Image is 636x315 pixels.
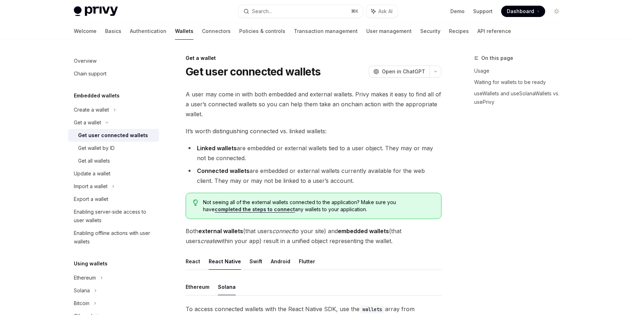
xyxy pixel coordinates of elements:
span: Open in ChatGPT [382,68,425,75]
div: Export a wallet [74,195,108,203]
a: Dashboard [501,6,545,17]
div: Get a wallet [186,55,442,62]
span: On this page [481,54,513,62]
a: Basics [105,23,121,40]
a: Chain support [68,67,159,80]
a: Enabling server-side access to user wallets [68,206,159,227]
a: Waiting for wallets to be ready [474,77,568,88]
button: React [186,253,200,270]
strong: Linked wallets [197,145,237,152]
a: Overview [68,55,159,67]
span: A user may come in with both embedded and external wallets. Privy makes it easy to find all of a ... [186,89,442,119]
em: create [201,237,217,244]
strong: external wallets [198,227,243,235]
h5: Using wallets [74,259,108,268]
span: Ask AI [378,8,393,15]
span: Dashboard [507,8,534,15]
button: Open in ChatGPT [369,66,429,78]
button: Solana [218,279,236,295]
svg: Tip [193,199,198,206]
a: Support [473,8,493,15]
div: Overview [74,57,97,65]
a: Welcome [74,23,97,40]
div: Get all wallets [78,157,110,165]
a: User management [366,23,412,40]
a: Security [420,23,440,40]
span: It’s worth distinguishing connected vs. linked wallets: [186,126,442,136]
div: Ethereum [74,274,96,282]
a: Get all wallets [68,154,159,167]
div: Create a wallet [74,106,109,114]
h1: Get user connected wallets [186,65,321,78]
h5: Embedded wallets [74,91,120,100]
div: Get wallet by ID [78,144,115,152]
span: Not seeing all of the external wallets connected to the application? Make sure you have any walle... [203,199,434,213]
li: are embedded or external wallets tied to a user object. They may or may not be connected. [186,143,442,163]
a: Recipes [449,23,469,40]
div: Update a wallet [74,169,110,178]
div: Enabling server-side access to user wallets [74,208,155,225]
button: Swift [250,253,262,270]
span: ⌘ K [351,9,358,14]
a: Update a wallet [68,167,159,180]
button: Flutter [299,253,315,270]
a: Usage [474,65,568,77]
a: Enabling offline actions with user wallets [68,227,159,248]
div: Bitcoin [74,299,89,308]
a: Get user connected wallets [68,129,159,142]
a: completed the steps to connect [215,206,295,213]
span: Both (that users to your site) and (that users within your app) result in a unified object repres... [186,226,442,246]
a: Transaction management [294,23,358,40]
img: light logo [74,6,118,16]
button: React Native [209,253,241,270]
div: Import a wallet [74,182,108,191]
div: Search... [252,7,272,16]
button: Android [271,253,290,270]
code: wallets [360,305,385,313]
button: Ethereum [186,279,209,295]
a: API reference [477,23,511,40]
a: Authentication [130,23,166,40]
button: Toggle dark mode [551,6,562,17]
strong: embedded wallets [338,227,389,235]
a: Policies & controls [239,23,285,40]
li: are embedded or external wallets currently available for the web client. They may or may not be l... [186,166,442,186]
div: Get user connected wallets [78,131,148,140]
strong: Connected wallets [197,167,250,174]
a: useWallets and useSolanaWallets vs. usePrivy [474,88,568,108]
a: Wallets [175,23,193,40]
a: Get wallet by ID [68,142,159,154]
button: Ask AI [366,5,397,18]
em: connect [272,227,294,235]
div: Get a wallet [74,118,101,127]
a: Connectors [202,23,231,40]
button: Search...⌘K [238,5,363,18]
div: Solana [74,286,90,295]
a: Export a wallet [68,193,159,206]
div: Chain support [74,69,106,78]
div: Enabling offline actions with user wallets [74,229,155,246]
a: Demo [450,8,465,15]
